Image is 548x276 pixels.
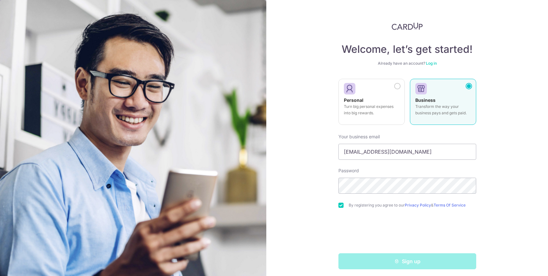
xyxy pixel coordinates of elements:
[349,203,476,208] label: By registering you agree to our &
[434,203,466,207] a: Terms Of Service
[338,167,359,174] label: Password
[338,79,405,129] a: Personal Turn big personal expenses into big rewards.
[344,103,399,116] p: Turn big personal expenses into big rewards.
[338,144,476,160] input: Enter your Email
[392,22,423,30] img: CardUp Logo
[410,79,476,129] a: Business Transform the way your business pays and gets paid.
[338,43,476,56] h4: Welcome, let’s get started!
[405,203,431,207] a: Privacy Policy
[344,97,363,103] strong: Personal
[338,61,476,66] div: Already have an account?
[338,134,380,140] label: Your business email
[426,61,437,66] a: Log in
[415,97,436,103] strong: Business
[415,103,471,116] p: Transform the way your business pays and gets paid.
[359,221,456,246] iframe: reCAPTCHA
